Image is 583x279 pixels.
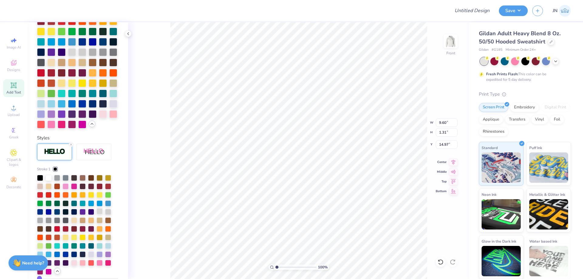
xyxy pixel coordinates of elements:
[486,71,561,82] div: This color can be expedited for 5 day delivery.
[44,148,65,155] img: Stroke
[84,148,105,156] img: Shadow
[531,115,548,124] div: Vinyl
[479,47,489,53] span: Gildan
[553,7,557,14] span: JN
[3,157,24,167] span: Clipart & logos
[482,246,521,276] img: Glow in the Dark Ink
[436,179,447,184] span: Top
[479,103,508,112] div: Screen Print
[486,72,518,77] strong: Fresh Prints Flash:
[436,170,447,174] span: Middle
[506,47,536,53] span: Minimum Order: 24 +
[479,30,561,45] span: Gildan Adult Heavy Blend 8 Oz. 50/50 Hooded Sweatshirt
[318,264,328,270] span: 100 %
[479,115,503,124] div: Applique
[7,67,20,72] span: Designs
[529,152,568,183] img: Puff Ink
[22,260,44,266] strong: Need help?
[529,145,542,151] span: Puff Ink
[9,135,19,140] span: Greek
[529,246,568,276] img: Water based Ink
[559,5,571,17] img: Jacky Noya
[482,238,516,244] span: Glow in the Dark Ink
[450,5,494,17] input: Untitled Design
[550,115,564,124] div: Foil
[7,45,21,50] span: Image AI
[479,127,508,136] div: Rhinestones
[553,5,571,17] a: JN
[492,47,503,53] span: # G185
[6,90,21,95] span: Add Text
[6,185,21,189] span: Decorate
[436,160,447,164] span: Center
[482,199,521,230] img: Neon Ink
[505,115,529,124] div: Transfers
[446,50,455,56] div: Front
[482,145,498,151] span: Standard
[529,238,557,244] span: Water based Ink
[37,134,118,141] div: Styles
[482,152,521,183] img: Standard
[482,191,496,198] span: Neon Ink
[445,35,457,47] img: Front
[499,5,528,16] button: Save
[436,189,447,193] span: Bottom
[510,103,539,112] div: Embroidery
[529,199,568,230] img: Metallic & Glitter Ink
[541,103,570,112] div: Digital Print
[37,166,50,172] span: Stroke 1
[479,91,571,98] div: Print Type
[529,191,565,198] span: Metallic & Glitter Ink
[8,112,20,117] span: Upload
